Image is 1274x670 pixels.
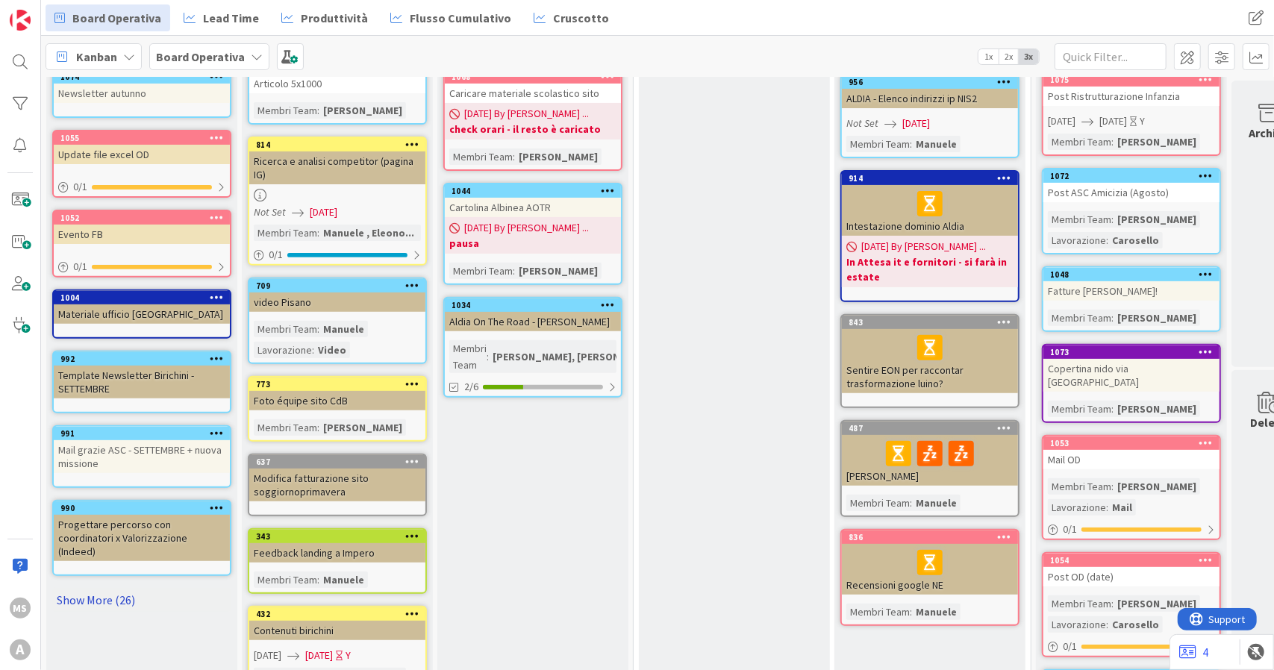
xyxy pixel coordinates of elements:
div: Lavorazione [254,342,312,358]
div: Membri Team [254,102,317,119]
span: : [513,148,515,165]
span: [DATE] [1099,113,1127,129]
a: 709video PisanoMembri Team:ManueleLavorazione:Video [248,278,427,364]
a: Flusso Cumulativo [381,4,520,31]
a: 1072Post ASC Amicizia (Agosto)Membri Team:[PERSON_NAME]Lavorazione:Carosello [1042,168,1221,254]
div: Lavorazione [1048,232,1106,248]
div: 343 [249,530,425,543]
i: Not Set [846,116,878,130]
div: 1052 [60,213,230,223]
div: Fatture [PERSON_NAME]! [1043,281,1220,301]
div: [PERSON_NAME] [319,102,406,119]
div: Lavorazione [1048,499,1106,516]
a: 991Mail grazie ASC - SETTEMBRE + nuova missione [52,425,231,488]
div: 487[PERSON_NAME] [842,422,1018,486]
div: Caricare materiale scolastico sito [445,84,621,103]
b: pausa [449,236,616,251]
div: 432 [249,607,425,621]
div: [PERSON_NAME] [515,263,602,279]
div: [PERSON_NAME] [1114,595,1200,612]
div: 709 [256,281,425,291]
div: 1034 [445,298,621,312]
div: 1073 [1043,345,1220,359]
span: Kanban [76,48,117,66]
a: 1054Post OD (date)Membri Team:[PERSON_NAME]Lavorazione:Carosello0/1 [1042,552,1221,657]
div: 709video Pisano [249,279,425,312]
div: Mail OD [1043,450,1220,469]
div: 814 [249,138,425,151]
a: 836Recensioni google NEMembri Team:Manuele [840,529,1019,626]
div: ALDIA - Elenco indirizzi ip NIS2 [842,89,1018,108]
div: 1055 [60,133,230,143]
div: Membri Team [449,263,513,279]
div: [PERSON_NAME] [1114,134,1200,150]
div: 1072 [1043,169,1220,183]
i: Not Set [254,205,286,219]
div: Post ASC Amicizia (Agosto) [1043,183,1220,202]
div: 343 [256,531,425,542]
div: 1073 [1050,347,1220,357]
div: Membri Team [1048,401,1111,417]
span: [DATE] [305,648,333,663]
div: 1034Aldia On The Road - [PERSON_NAME] [445,298,621,331]
a: 1044Cartolina Albinea AOTR[DATE] By [PERSON_NAME] ...pausaMembri Team:[PERSON_NAME] [443,183,622,285]
div: [PERSON_NAME], [PERSON_NAME] [489,348,660,365]
div: Membri Team [846,495,910,511]
div: 1052Evento FB [54,211,230,244]
span: [DATE] [902,116,930,131]
span: : [487,348,489,365]
span: 0 / 1 [269,247,283,263]
div: [PERSON_NAME] [1114,310,1200,326]
div: 814 [256,140,425,150]
a: Produttività [272,4,377,31]
div: 432Contenuti birichini [249,607,425,640]
div: Modifica fatturazione sito soggiornoprimavera [249,469,425,501]
a: 1053Mail ODMembri Team:[PERSON_NAME]Lavorazione:Mail0/1 [1042,435,1221,540]
div: 1055Update file excel OD [54,131,230,164]
span: 0 / 1 [73,179,87,195]
div: 1004 [60,292,230,303]
span: [DATE] By [PERSON_NAME] ... [464,106,589,122]
span: Board Operativa [72,9,161,27]
div: 1072 [1050,171,1220,181]
div: 0/1 [1043,520,1220,539]
div: Aldia On The Road - [PERSON_NAME] [445,312,621,331]
div: 1075 [1050,75,1220,85]
img: Visit kanbanzone.com [10,10,31,31]
a: 843Sentire EON per raccontar trasformazione luino? [840,314,1019,408]
span: : [1111,401,1114,417]
span: : [317,102,319,119]
div: Template Newsletter Birichini - SETTEMBRE [54,366,230,398]
span: [DATE] By [PERSON_NAME] ... [464,220,589,236]
div: 1053 [1043,436,1220,450]
div: Manuele [319,321,368,337]
a: 914Intestazione dominio Aldia[DATE] By [PERSON_NAME] ...In Attesa it e fornitori - si farà in estate [840,170,1019,302]
div: Membri Team [1048,478,1111,495]
span: 3x [1019,49,1039,64]
span: 2x [999,49,1019,64]
div: 914 [842,172,1018,185]
div: 843 [849,317,1018,328]
div: 956ALDIA - Elenco indirizzi ip NIS2 [842,75,1018,108]
a: 343Feedback landing a ImperoMembri Team:Manuele [248,528,427,594]
span: : [1111,134,1114,150]
a: 1034Aldia On The Road - [PERSON_NAME]Membri Team:[PERSON_NAME], [PERSON_NAME]2/6 [443,297,622,398]
span: 0 / 1 [1063,522,1077,537]
div: [PERSON_NAME] [1114,401,1200,417]
span: : [1111,595,1114,612]
div: [PERSON_NAME] [319,419,406,436]
div: Sentire EON per raccontar trasformazione luino? [842,329,1018,393]
span: Produttività [301,9,368,27]
div: Contenuti birichini [249,621,425,640]
span: [DATE] [254,648,281,663]
div: Membri Team [254,572,317,588]
div: Membri Team [254,321,317,337]
div: Lavorazione [1048,616,1106,633]
div: Recensioni google NE [842,544,1018,595]
a: 1055Update file excel OD0/1 [52,130,231,198]
div: 487 [849,423,1018,433]
div: 773 [256,379,425,389]
div: A [10,639,31,660]
div: Carosello [1108,232,1163,248]
a: Board Operativa [46,4,170,31]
